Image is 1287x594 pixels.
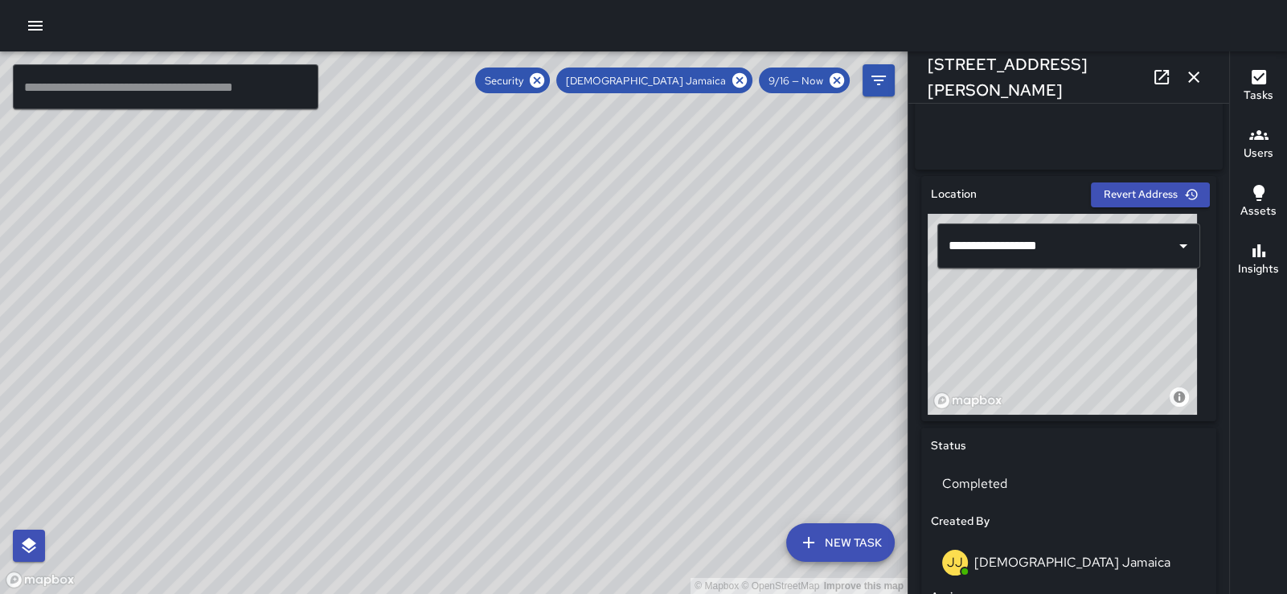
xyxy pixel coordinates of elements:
[556,74,736,88] span: [DEMOGRAPHIC_DATA] Jamaica
[863,64,895,96] button: Filters
[1172,235,1195,257] button: Open
[1238,260,1279,278] h6: Insights
[928,51,1146,103] h6: [STREET_ADDRESS][PERSON_NAME]
[1091,182,1210,207] button: Revert Address
[556,68,752,93] div: [DEMOGRAPHIC_DATA] Jamaica
[759,68,850,93] div: 9/16 — Now
[942,474,1195,494] p: Completed
[931,186,977,203] h6: Location
[1230,231,1287,289] button: Insights
[1230,58,1287,116] button: Tasks
[1240,203,1277,220] h6: Assets
[759,74,833,88] span: 9/16 — Now
[947,553,963,572] p: JJ
[974,554,1170,571] p: [DEMOGRAPHIC_DATA] Jamaica
[931,437,966,455] h6: Status
[1230,174,1287,231] button: Assets
[931,513,990,531] h6: Created By
[1230,116,1287,174] button: Users
[786,523,895,562] button: New Task
[475,68,550,93] div: Security
[1244,145,1273,162] h6: Users
[475,74,533,88] span: Security
[1244,87,1273,104] h6: Tasks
